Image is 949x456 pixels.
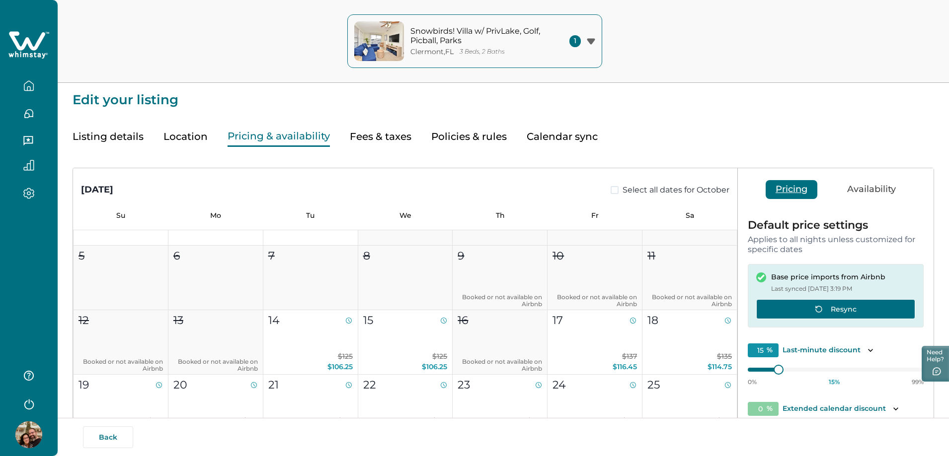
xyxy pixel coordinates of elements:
p: Default price settings [748,220,924,231]
button: 22$125$106.25 [358,375,453,439]
button: 10Booked or not available on Airbnb [548,246,642,310]
button: 24$137$116.45 [548,375,642,439]
p: Last-minute discount [783,345,861,355]
span: $137 [622,416,637,425]
p: Su [73,211,168,220]
span: 1 [569,35,581,47]
p: Last synced [DATE] 3:19 PM [771,284,885,294]
span: $106.25 [327,362,353,371]
p: 15 % [829,378,840,386]
p: Booked or not available on Airbnb [647,294,732,308]
p: We [358,211,453,220]
button: 11Booked or not available on Airbnb [642,246,737,310]
button: Back [83,426,133,448]
p: 25 [647,377,660,393]
button: Toggle description [865,344,876,356]
p: 99% [912,378,924,386]
p: 22 [363,377,376,393]
p: Booked or not available on Airbnb [79,358,163,372]
p: 11 [647,248,655,264]
div: [DATE] [81,183,113,196]
span: $135 [717,416,732,425]
span: $135 [717,352,732,361]
p: 16 [458,312,468,328]
button: Pricing [766,180,817,199]
span: $125 [432,352,447,361]
span: $125 [527,416,542,425]
button: 17$137$116.45 [548,310,642,375]
p: Booked or not available on Airbnb [553,294,637,308]
p: Fr [548,211,642,220]
button: 16Booked or not available on Airbnb [453,310,548,375]
button: Policies & rules [431,127,507,147]
span: $125 [432,416,447,425]
p: 19 [79,377,89,393]
button: property-coverSnowbirds! Villa w/ PrivLake, Golf, Picball, ParksClermont,FL3 Beds, 2 Baths1 [347,14,602,68]
p: 18 [647,312,658,328]
p: Booked or not available on Airbnb [173,358,258,372]
span: $125 [338,416,353,425]
button: Fees & taxes [350,127,411,147]
button: Calendar sync [527,127,598,147]
button: 23$125$106.25 [453,375,548,439]
p: 17 [553,312,563,328]
span: $106.25 [422,362,447,371]
button: 25$135$114.75 [642,375,737,439]
p: 3 Beds, 2 Baths [460,48,505,56]
button: 14$125$106.25 [263,310,358,375]
p: Clermont , FL [410,48,454,56]
button: Listing details [73,127,144,147]
button: 20$125$106.25 [168,375,263,439]
p: 9 [458,248,464,264]
span: $114.75 [708,362,732,371]
p: 0% [748,378,757,386]
button: Resync [756,299,915,319]
p: Base price imports from Airbnb [771,272,885,282]
button: 15$125$106.25 [358,310,453,375]
button: 12Booked or not available on Airbnb [74,310,168,375]
button: 9Booked or not available on Airbnb [453,246,548,310]
p: Snowbirds! Villa w/ PrivLake, Golf, Picball, Parks [410,26,545,46]
p: Th [453,211,548,220]
p: 14 [268,312,280,328]
p: 23 [458,377,470,393]
span: $137 [622,352,637,361]
p: 13 [173,312,183,328]
button: 21$125$106.25 [263,375,358,439]
button: 18$135$114.75 [642,310,737,375]
img: property-cover [354,21,404,61]
p: Extended calendar discount [783,404,886,414]
span: Select all dates for October [623,184,729,196]
p: 12 [79,312,89,328]
span: $116.45 [613,362,637,371]
p: Sa [642,211,737,220]
span: $125 [338,352,353,361]
p: 24 [553,377,566,393]
button: 13Booked or not available on Airbnb [168,310,263,375]
p: 10 [553,248,564,264]
p: 15 [363,312,373,328]
p: Edit your listing [73,83,934,107]
button: Location [163,127,208,147]
p: 20 [173,377,187,393]
p: Booked or not available on Airbnb [458,358,542,372]
button: Availability [837,180,906,199]
p: Applies to all nights unless customized for specific dates [748,235,924,254]
img: Whimstay Host [15,421,42,448]
span: $135 [148,416,163,425]
p: Tu [263,211,358,220]
button: Pricing & availability [228,127,330,147]
button: Toggle description [890,403,902,415]
span: $125 [243,416,258,425]
button: 19$135$114.75 [74,375,168,439]
p: Booked or not available on Airbnb [458,294,542,308]
p: 21 [268,377,279,393]
p: Mo [168,211,263,220]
